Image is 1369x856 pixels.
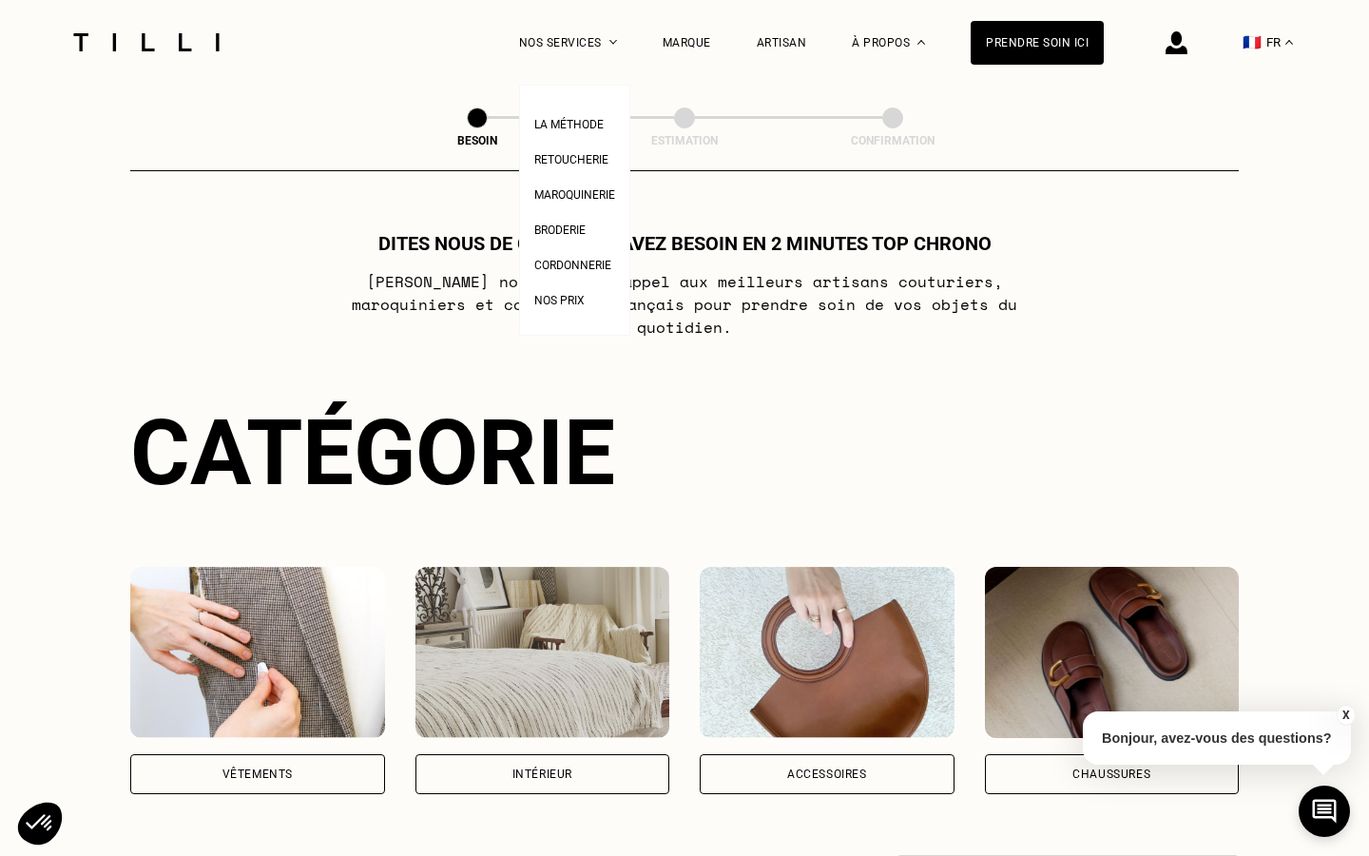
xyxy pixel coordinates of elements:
div: Accessoires [787,768,867,780]
span: Cordonnerie [534,259,611,272]
span: Nos prix [534,294,585,307]
div: Vêtements [222,768,293,780]
img: Chaussures [985,567,1240,738]
img: Menu déroulant [609,40,617,45]
img: Logo du service de couturière Tilli [67,33,226,51]
div: Confirmation [798,134,988,147]
div: Catégorie [130,399,1239,506]
span: 🇫🇷 [1243,33,1262,51]
a: Cordonnerie [534,253,611,273]
a: Retoucherie [534,147,608,167]
span: Maroquinerie [534,188,615,202]
p: Bonjour, avez-vous des questions? [1083,711,1351,765]
span: Retoucherie [534,153,608,166]
a: Marque [663,36,711,49]
img: icône connexion [1166,31,1187,54]
img: Accessoires [700,567,954,738]
div: Estimation [589,134,780,147]
a: Broderie [534,218,586,238]
img: menu déroulant [1285,40,1293,45]
button: X [1336,705,1355,726]
h1: Dites nous de quoi vous avez besoin en 2 minutes top chrono [378,232,992,255]
img: Menu déroulant à propos [917,40,925,45]
a: Prendre soin ici [971,21,1104,65]
a: La Méthode [534,112,604,132]
a: Nos prix [534,288,585,308]
p: [PERSON_NAME] nous faisons appel aux meilleurs artisans couturiers , maroquiniers et cordonniers ... [308,270,1062,339]
div: Besoin [382,134,572,147]
span: La Méthode [534,118,604,131]
a: Maroquinerie [534,183,615,203]
a: Artisan [757,36,807,49]
div: Intérieur [512,768,572,780]
span: Broderie [534,224,586,237]
img: Intérieur [415,567,670,738]
div: Chaussures [1072,768,1150,780]
img: Vêtements [130,567,385,738]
